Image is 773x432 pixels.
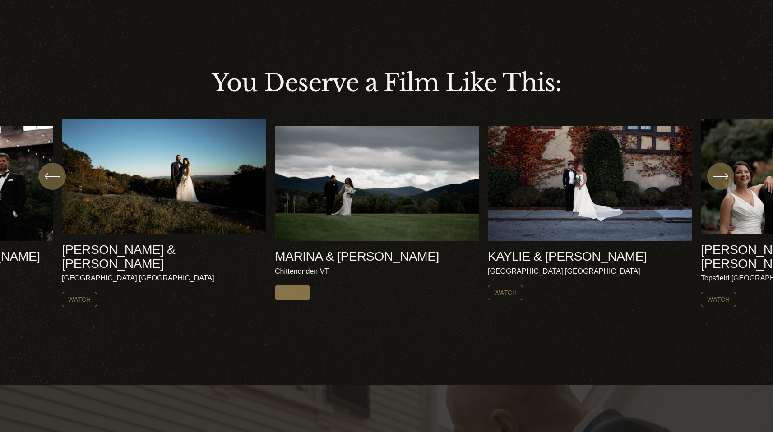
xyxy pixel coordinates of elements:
button: Next [707,163,734,190]
a: Watch [488,285,523,300]
a: Watch [701,292,736,307]
a: Watch [62,292,97,307]
p: You Deserve a Film Like This: [62,65,711,101]
a: Watch [275,285,310,300]
button: Previous [39,163,66,190]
